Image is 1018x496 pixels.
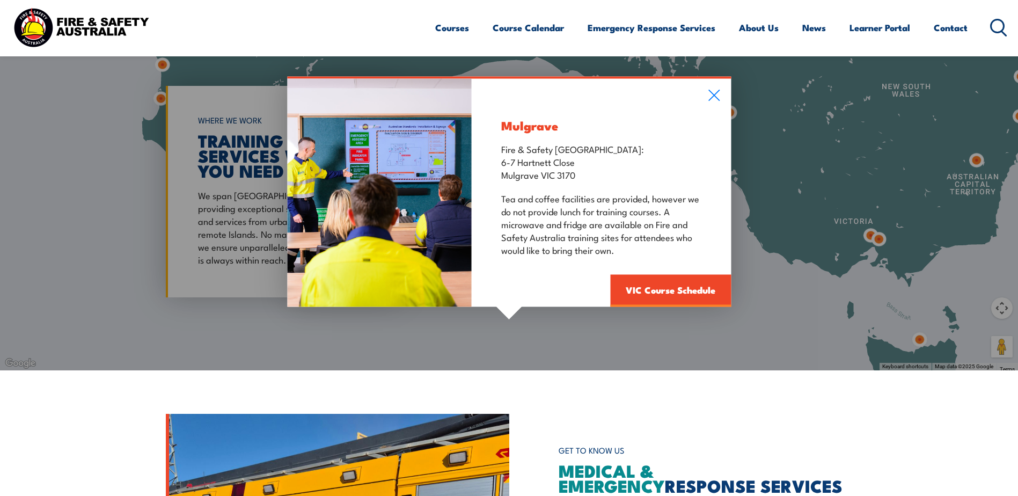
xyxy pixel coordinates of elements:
[588,13,715,42] a: Emergency Response Services
[934,13,968,42] a: Contact
[610,274,731,307] a: VIC Course Schedule
[739,13,779,42] a: About Us
[287,78,472,307] img: Fire Safety Advisor training in a classroom with a trainer showing safety information on a tv scr...
[435,13,469,42] a: Courses
[802,13,826,42] a: News
[501,119,701,131] h3: Mulgrave
[493,13,564,42] a: Course Calendar
[849,13,910,42] a: Learner Portal
[501,142,701,180] p: Fire & Safety [GEOGRAPHIC_DATA]: 6-7 Hartnett Close Mulgrave VIC 3170
[501,191,701,256] p: Tea and coffee facilities are provided, however we do not provide lunch for training courses. A m...
[559,463,853,493] h2: RESPONSE SERVICES
[559,441,853,461] h6: GET TO KNOW US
